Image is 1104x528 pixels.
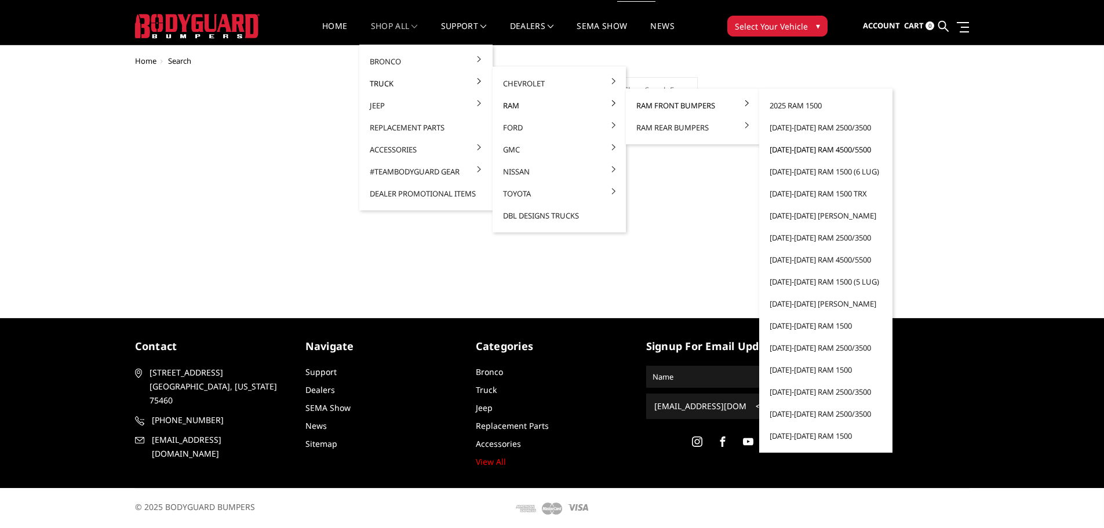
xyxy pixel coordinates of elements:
input: Email [650,397,750,416]
a: Accessories [476,438,521,449]
a: [PHONE_NUMBER] [135,413,288,427]
span: Search [168,56,191,66]
h5: Categories [476,338,629,354]
a: Cart 0 [904,10,934,42]
a: Bronco [476,366,503,377]
a: Show Search Form [615,77,698,103]
a: News [305,420,327,431]
a: Support [441,22,487,45]
span: ▾ [816,20,820,32]
a: Jeep [364,94,488,116]
iframe: Chat Widget [1046,472,1104,528]
h5: contact [135,338,288,354]
span: Account [863,20,900,31]
a: #TeamBodyguard Gear [364,161,488,183]
a: [DATE]-[DATE] Ram 1500 TRX [764,183,888,205]
a: [DATE]-[DATE] Ram 2500/3500 [764,227,888,249]
a: Chevrolet [497,72,621,94]
input: Name [648,367,797,386]
a: News [650,22,674,45]
a: Accessories [364,139,488,161]
img: BODYGUARD BUMPERS [135,14,260,38]
a: [DATE]-[DATE] Ram 1500 [764,315,888,337]
a: Truck [364,72,488,94]
a: Dealers [305,384,335,395]
a: 2025 Ram 1500 [764,94,888,116]
a: Home [322,22,347,45]
a: Sitemap [305,438,337,449]
a: [DATE]-[DATE] Ram 2500/3500 [764,403,888,425]
a: Replacement Parts [476,420,549,431]
a: Support [305,366,337,377]
span: 0 [926,21,934,30]
span: Select Your Vehicle [735,20,808,32]
a: Account [863,10,900,42]
a: Ram [497,94,621,116]
span: Cart [904,20,924,31]
a: [DATE]-[DATE] Ram 2500/3500 [764,381,888,403]
span: © 2025 BODYGUARD BUMPERS [135,501,255,512]
a: [DATE]-[DATE] Ram 4500/5500 [764,139,888,161]
a: [DATE]-[DATE] [PERSON_NAME] [764,205,888,227]
a: [DATE]-[DATE] Ram 1500 [764,359,888,381]
a: Jeep [476,402,493,413]
a: SEMA Show [577,22,627,45]
a: shop all [371,22,418,45]
a: DBL Designs Trucks [497,205,621,227]
a: SEMA Show [305,402,351,413]
a: [EMAIL_ADDRESS][DOMAIN_NAME] [135,433,288,461]
a: Ram Rear Bumpers [631,116,755,139]
span: [STREET_ADDRESS] [GEOGRAPHIC_DATA], [US_STATE] 75460 [150,366,284,407]
a: Nissan [497,161,621,183]
a: Replacement Parts [364,116,488,139]
a: Bronco [364,50,488,72]
span: [EMAIL_ADDRESS][DOMAIN_NAME] [152,433,286,461]
a: [DATE]-[DATE] Ram 4500/5500 [764,249,888,271]
a: GMC [497,139,621,161]
a: Truck [476,384,497,395]
a: [DATE]-[DATE] Ram 1500 (5 lug) [764,271,888,293]
a: Dealer Promotional Items [364,183,488,205]
a: View All [476,456,506,467]
a: [DATE]-[DATE] Ram 2500/3500 [764,337,888,359]
a: Ford [497,116,621,139]
h5: Navigate [305,338,458,354]
span: Show Search Form [624,85,688,96]
span: [PHONE_NUMBER] [152,413,286,427]
a: Dealers [510,22,554,45]
a: [DATE]-[DATE] Ram 2500/3500 [764,116,888,139]
a: [DATE]-[DATE] [PERSON_NAME] [764,293,888,315]
a: Home [135,56,156,66]
button: Select Your Vehicle [727,16,828,37]
a: [DATE]-[DATE] Ram 1500 [764,425,888,447]
a: [DATE]-[DATE] Ram 1500 (6 lug) [764,161,888,183]
a: Toyota [497,183,621,205]
h5: signup for email updates [646,338,799,354]
a: Ram Front Bumpers [631,94,755,116]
